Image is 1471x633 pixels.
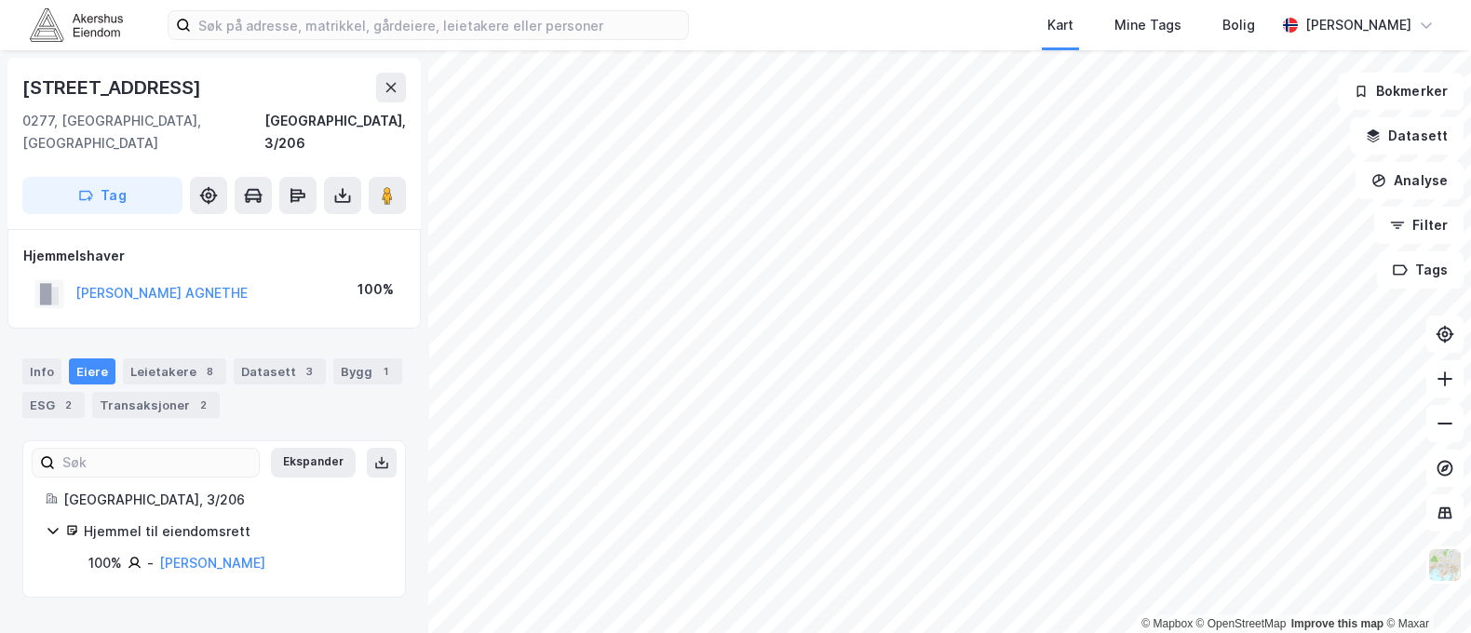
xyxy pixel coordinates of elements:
[264,110,406,155] div: [GEOGRAPHIC_DATA], 3/206
[159,555,265,571] a: [PERSON_NAME]
[333,358,402,384] div: Bygg
[271,448,356,478] button: Ekspander
[1141,617,1193,630] a: Mapbox
[1356,162,1464,199] button: Analyse
[88,552,122,574] div: 100%
[55,449,259,477] input: Søk
[22,392,85,418] div: ESG
[30,8,123,41] img: akershus-eiendom-logo.9091f326c980b4bce74ccdd9f866810c.svg
[358,278,394,301] div: 100%
[123,358,226,384] div: Leietakere
[200,362,219,381] div: 8
[1222,14,1255,36] div: Bolig
[69,358,115,384] div: Eiere
[1291,617,1383,630] a: Improve this map
[300,362,318,381] div: 3
[1305,14,1411,36] div: [PERSON_NAME]
[1196,617,1287,630] a: OpenStreetMap
[1350,117,1464,155] button: Datasett
[376,362,395,381] div: 1
[1378,544,1471,633] iframe: Chat Widget
[22,73,205,102] div: [STREET_ADDRESS]
[1374,207,1464,244] button: Filter
[59,396,77,414] div: 2
[1377,251,1464,289] button: Tags
[22,110,264,155] div: 0277, [GEOGRAPHIC_DATA], [GEOGRAPHIC_DATA]
[234,358,326,384] div: Datasett
[147,552,154,574] div: -
[84,520,383,543] div: Hjemmel til eiendomsrett
[1047,14,1073,36] div: Kart
[63,489,383,511] div: [GEOGRAPHIC_DATA], 3/206
[92,392,220,418] div: Transaksjoner
[1114,14,1181,36] div: Mine Tags
[1378,544,1471,633] div: Kontrollprogram for chat
[1338,73,1464,110] button: Bokmerker
[191,11,688,39] input: Søk på adresse, matrikkel, gårdeiere, leietakere eller personer
[23,245,405,267] div: Hjemmelshaver
[194,396,212,414] div: 2
[22,177,182,214] button: Tag
[22,358,61,384] div: Info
